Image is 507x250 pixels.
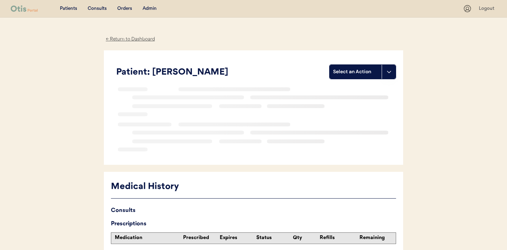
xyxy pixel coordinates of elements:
[111,219,396,229] div: Prescriptions
[143,5,157,12] div: Admin
[256,235,293,242] div: Status
[479,5,496,12] div: Logout
[111,206,396,215] div: Consults
[111,180,396,194] div: Medical History
[320,235,356,242] div: Refills
[359,235,396,242] div: Remaining
[115,235,183,242] div: Medication
[60,5,77,12] div: Patients
[220,235,256,242] div: Expires
[183,235,220,242] div: Prescribed
[117,5,132,12] div: Orders
[293,235,320,242] div: Qty
[333,68,378,75] div: Select an Action
[116,66,329,79] div: Patient: [PERSON_NAME]
[104,35,157,43] div: ← Return to Dashboard
[88,5,107,12] div: Consults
